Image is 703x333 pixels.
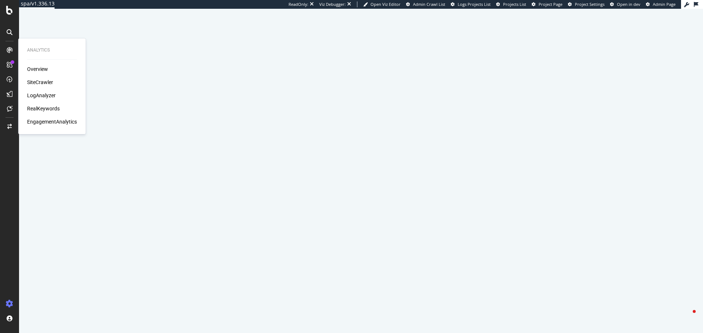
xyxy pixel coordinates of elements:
[532,1,562,7] a: Project Page
[27,92,56,99] a: LogAnalyzer
[617,1,640,7] span: Open in dev
[575,1,605,7] span: Project Settings
[27,105,60,112] a: RealKeywords
[27,65,48,73] a: Overview
[496,1,526,7] a: Projects List
[406,1,445,7] a: Admin Crawl List
[413,1,445,7] span: Admin Crawl List
[451,1,491,7] a: Logs Projects List
[458,1,491,7] span: Logs Projects List
[503,1,526,7] span: Projects List
[363,1,401,7] a: Open Viz Editor
[27,47,77,53] div: Analytics
[289,1,308,7] div: ReadOnly:
[646,1,676,7] a: Admin Page
[539,1,562,7] span: Project Page
[371,1,401,7] span: Open Viz Editor
[653,1,676,7] span: Admin Page
[568,1,605,7] a: Project Settings
[27,79,53,86] a: SiteCrawler
[319,1,346,7] div: Viz Debugger:
[678,308,696,326] iframe: Intercom live chat
[610,1,640,7] a: Open in dev
[27,118,77,125] a: EngagementAnalytics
